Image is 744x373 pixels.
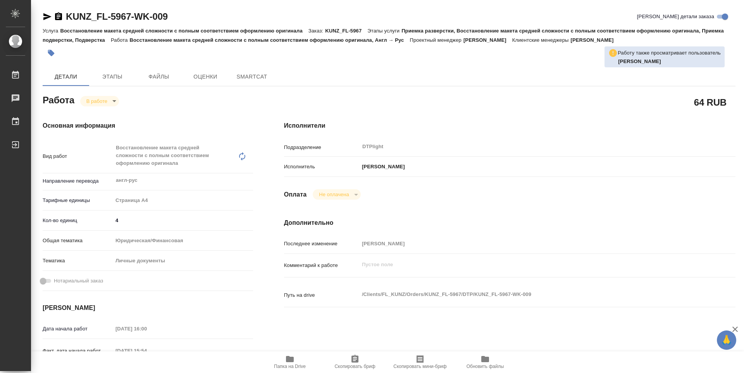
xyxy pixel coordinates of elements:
[359,238,698,249] input: Пустое поле
[43,28,60,34] p: Услуга
[113,323,181,334] input: Пустое поле
[325,28,367,34] p: KUNZ_FL-5967
[54,12,63,21] button: Скопировать ссылку
[113,194,253,207] div: Страница А4
[359,288,698,301] textarea: /Clients/FL_KUNZ/Orders/KUNZ_FL-5967/DTP/KUNZ_FL-5967-WK-009
[317,191,351,198] button: Не оплачена
[717,330,736,350] button: 🙏
[111,37,130,43] p: Работа
[367,28,401,34] p: Этапы услуги
[43,44,60,62] button: Добавить тэг
[140,72,177,82] span: Файлы
[284,163,359,171] p: Исполнитель
[257,351,322,373] button: Папка на Drive
[43,28,724,43] p: Приемка разверстки, Восстановление макета средней сложности с полным соответствием оформлению ори...
[308,28,325,34] p: Заказ:
[43,197,113,204] p: Тарифные единицы
[284,190,307,199] h4: Оплата
[618,58,661,64] b: [PERSON_NAME]
[313,189,360,200] div: В работе
[43,257,113,265] p: Тематика
[113,254,253,267] div: Личные документы
[453,351,518,373] button: Обновить файлы
[43,325,113,333] p: Дата начала работ
[43,217,113,224] p: Кол-во единиц
[43,121,253,130] h4: Основная информация
[113,215,253,226] input: ✎ Введи что-нибудь
[43,237,113,245] p: Общая тематика
[187,72,224,82] span: Оценки
[284,240,359,248] p: Последнее изменение
[387,351,453,373] button: Скопировать мини-бриф
[284,291,359,299] p: Путь на drive
[284,121,735,130] h4: Исполнители
[54,277,103,285] span: Нотариальный заказ
[43,303,253,313] h4: [PERSON_NAME]
[66,11,168,22] a: KUNZ_FL-5967-WK-009
[512,37,571,43] p: Клиентские менеджеры
[571,37,620,43] p: [PERSON_NAME]
[94,72,131,82] span: Этапы
[84,98,110,104] button: В работе
[43,152,113,160] p: Вид работ
[284,218,735,228] h4: Дополнительно
[618,49,721,57] p: Работу также просматривает пользователь
[410,37,463,43] p: Проектный менеджер
[618,58,721,65] p: Ямковенко Вера
[43,347,113,355] p: Факт. дата начала работ
[274,364,306,369] span: Папка на Drive
[47,72,84,82] span: Детали
[334,364,375,369] span: Скопировать бриф
[60,28,308,34] p: Восстановление макета средней сложности с полным соответствием оформлению оригинала
[113,345,181,356] input: Пустое поле
[284,144,359,151] p: Подразделение
[637,13,714,21] span: [PERSON_NAME] детали заказа
[80,96,119,106] div: В работе
[113,234,253,247] div: Юридическая/Финансовая
[322,351,387,373] button: Скопировать бриф
[43,177,113,185] p: Направление перевода
[393,364,446,369] span: Скопировать мини-бриф
[467,364,504,369] span: Обновить файлы
[359,163,405,171] p: [PERSON_NAME]
[43,12,52,21] button: Скопировать ссылку для ЯМессенджера
[463,37,512,43] p: [PERSON_NAME]
[284,262,359,269] p: Комментарий к работе
[720,332,733,348] span: 🙏
[694,96,727,109] h2: 64 RUB
[233,72,270,82] span: SmartCat
[130,37,410,43] p: Восстановление макета средней сложности с полным соответствием оформлению оригинала, Англ → Рус
[43,92,74,106] h2: Работа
